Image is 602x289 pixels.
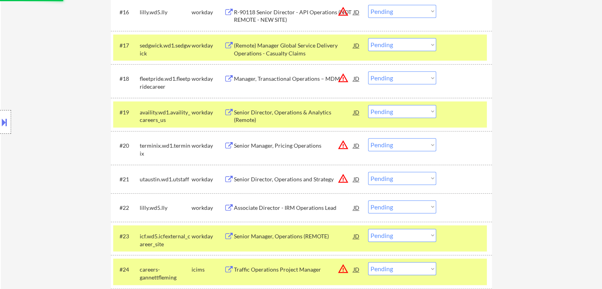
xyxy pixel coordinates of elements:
div: JD [353,138,361,152]
div: R-90118 Senior Director - API Operations (NOT REMOTE - NEW SITE) [234,8,353,24]
div: Senior Manager, Operations (REMOTE) [234,232,353,240]
div: lilly.wd5.lly [140,8,192,16]
div: JD [353,105,361,119]
div: workday [192,8,224,16]
div: Traffic Operations Project Manager [234,266,353,274]
div: (Remote) Manager Global Service Delivery Operations - Casualty Claims [234,42,353,57]
button: warning_amber [338,139,349,150]
div: workday [192,75,224,83]
div: #22 [120,204,133,212]
div: JD [353,71,361,86]
div: utaustin.wd1.utstaff [140,175,192,183]
div: JD [353,172,361,186]
div: icf.wd5.icfexternal_career_site [140,232,192,248]
div: JD [353,262,361,276]
div: Senior Director, Operations and Strategy [234,175,353,183]
div: JD [353,200,361,215]
div: workday [192,142,224,150]
button: warning_amber [338,6,349,17]
div: #23 [120,232,133,240]
div: workday [192,108,224,116]
div: JD [353,38,361,52]
button: warning_amber [338,72,349,84]
div: #17 [120,42,133,49]
div: Associate Director - IRM Operations Lead [234,204,353,212]
div: Manager, Transactional Operations – MDM [234,75,353,83]
div: lilly.wd5.lly [140,204,192,212]
div: JD [353,5,361,19]
div: workday [192,204,224,212]
div: workday [192,232,224,240]
button: warning_amber [338,263,349,274]
div: Senior Director, Operations & Analytics (Remote) [234,108,353,124]
div: availity.wd1.availity_careers_us [140,108,192,124]
div: Senior Manager, Pricing Operations [234,142,353,150]
div: icims [192,266,224,274]
div: terminix.wd1.terminix [140,142,192,157]
div: #16 [120,8,133,16]
div: careers-gannettfleming [140,266,192,281]
div: JD [353,229,361,243]
button: warning_amber [338,173,349,184]
div: #24 [120,266,133,274]
div: fleetpride.wd1.fleetpridecareer [140,75,192,90]
div: sedgwick.wd1.sedgwick [140,42,192,57]
div: workday [192,42,224,49]
div: workday [192,175,224,183]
